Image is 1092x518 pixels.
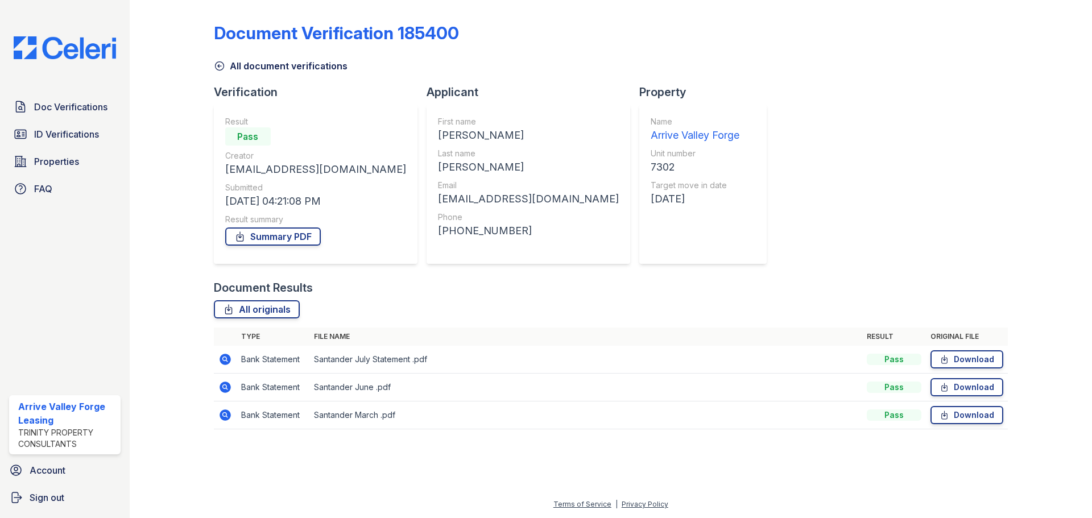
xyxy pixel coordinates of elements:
[237,328,309,346] th: Type
[438,127,619,143] div: [PERSON_NAME]
[9,177,121,200] a: FAQ
[5,36,125,59] img: CE_Logo_Blue-a8612792a0a2168367f1c8372b55b34899dd931a85d93a1a3d3e32e68fde9ad4.png
[34,155,79,168] span: Properties
[34,100,107,114] span: Doc Verifications
[225,193,406,209] div: [DATE] 04:21:08 PM
[930,350,1003,368] a: Download
[427,84,639,100] div: Applicant
[309,328,862,346] th: File name
[237,374,309,401] td: Bank Statement
[309,401,862,429] td: Santander March .pdf
[639,84,776,100] div: Property
[30,463,65,477] span: Account
[225,161,406,177] div: [EMAIL_ADDRESS][DOMAIN_NAME]
[438,223,619,239] div: [PHONE_NUMBER]
[438,191,619,207] div: [EMAIL_ADDRESS][DOMAIN_NAME]
[926,328,1008,346] th: Original file
[438,159,619,175] div: [PERSON_NAME]
[5,486,125,509] a: Sign out
[867,409,921,421] div: Pass
[34,182,52,196] span: FAQ
[30,491,64,504] span: Sign out
[867,382,921,393] div: Pass
[930,406,1003,424] a: Download
[9,96,121,118] a: Doc Verifications
[438,148,619,159] div: Last name
[214,84,427,100] div: Verification
[622,500,668,508] a: Privacy Policy
[5,459,125,482] a: Account
[651,116,739,143] a: Name Arrive Valley Forge
[553,500,611,508] a: Terms of Service
[867,354,921,365] div: Pass
[651,191,739,207] div: [DATE]
[34,127,99,141] span: ID Verifications
[214,300,300,318] a: All originals
[651,116,739,127] div: Name
[438,212,619,223] div: Phone
[309,346,862,374] td: Santander July Statement .pdf
[651,148,739,159] div: Unit number
[225,227,321,246] a: Summary PDF
[225,150,406,161] div: Creator
[237,401,309,429] td: Bank Statement
[651,159,739,175] div: 7302
[438,116,619,127] div: First name
[438,180,619,191] div: Email
[9,150,121,173] a: Properties
[225,182,406,193] div: Submitted
[1044,473,1081,507] iframe: chat widget
[930,378,1003,396] a: Download
[214,23,459,43] div: Document Verification 185400
[651,127,739,143] div: Arrive Valley Forge
[18,427,116,450] div: Trinity Property Consultants
[225,116,406,127] div: Result
[651,180,739,191] div: Target move in date
[225,127,271,146] div: Pass
[214,280,313,296] div: Document Results
[237,346,309,374] td: Bank Statement
[9,123,121,146] a: ID Verifications
[18,400,116,427] div: Arrive Valley Forge Leasing
[615,500,618,508] div: |
[309,374,862,401] td: Santander June .pdf
[225,214,406,225] div: Result summary
[862,328,926,346] th: Result
[214,59,348,73] a: All document verifications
